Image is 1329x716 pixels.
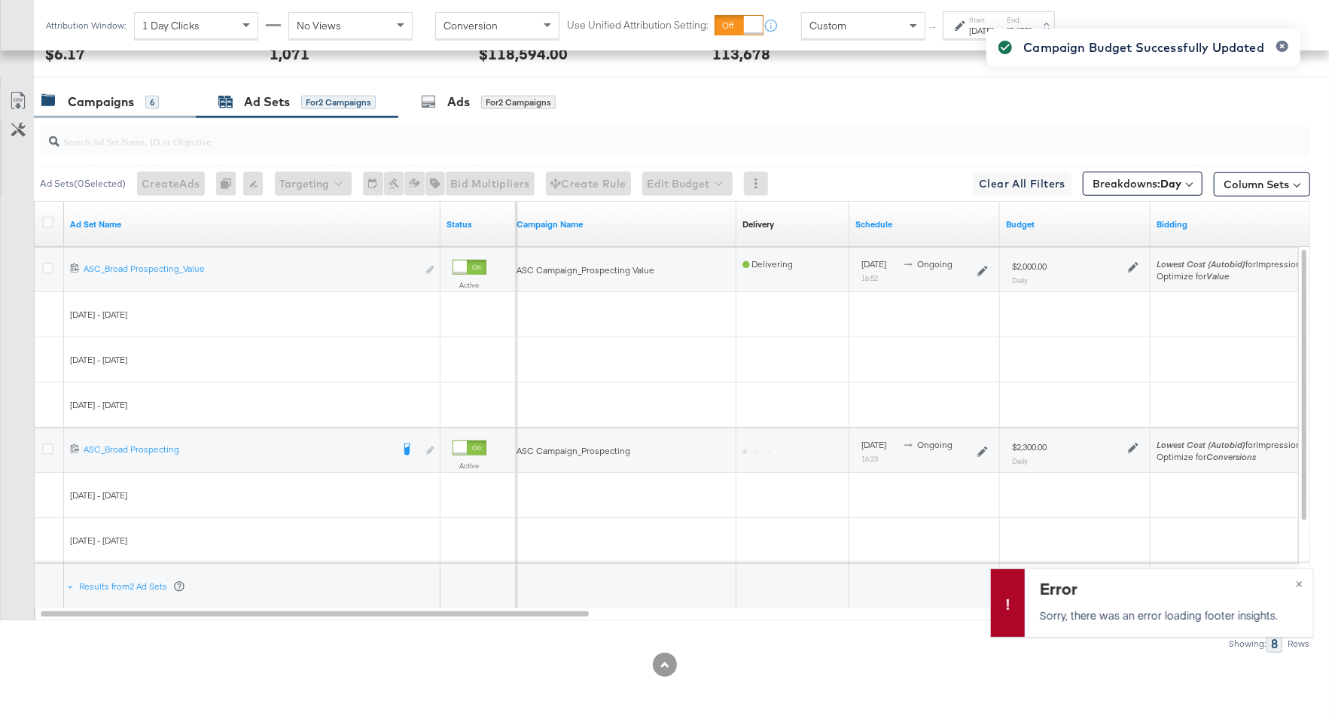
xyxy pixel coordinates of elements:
sub: 16:52 [861,273,878,282]
a: Shows the current state of your Ad Set. [447,218,510,230]
div: Ad Sets ( 0 Selected) [40,177,126,190]
span: [DATE] [861,439,886,450]
div: Ad Sets [244,93,290,111]
div: Attribution Window: [45,20,126,31]
a: Your Ad Set name. [70,218,434,230]
div: for 2 Campaigns [301,96,376,109]
div: Delivery [742,218,774,230]
span: Delivering [742,258,793,270]
span: [DATE] - [DATE] [70,354,127,365]
span: No Views [297,19,341,32]
div: Campaigns [68,93,134,111]
a: ASC_Broad Prospecting_Value [84,263,417,279]
div: 6 [145,96,159,109]
span: Custom [809,19,846,32]
div: Campaign Budget Successfully Updated [1024,38,1264,56]
a: Your campaign name. [517,218,730,230]
span: ASC Campaign_Prospecting [517,445,630,456]
div: 0 [216,172,243,196]
div: $118,594.00 [479,43,568,65]
div: [DATE] [969,25,994,37]
div: Results from 2 Ad Sets [79,580,185,593]
span: [DATE] - [DATE] [70,309,127,320]
div: ASC_Broad Prospecting [84,443,391,455]
div: Ads [447,93,470,111]
div: ASC_Broad Prospecting_Value [84,263,417,275]
span: [DATE] - [DATE] [70,399,127,410]
label: Active [453,461,486,471]
label: Use Unified Attribution Setting: [567,18,709,32]
span: ↑ [927,26,941,31]
div: 1,071 [270,43,309,65]
a: Reflects the ability of your Ad Set to achieve delivery based on ad states, schedule and budget. [742,218,774,230]
label: Active [453,280,486,290]
span: ASC Campaign_Prospecting Value [517,264,654,276]
span: [DATE] [861,258,886,270]
input: Search Ad Set Name, ID or Objective [59,120,1195,150]
label: Start: [969,15,994,25]
span: [DATE] - [DATE] [70,535,127,546]
div: $6.17 [45,43,85,65]
sub: 16:23 [861,454,878,463]
span: ongoing [917,439,953,450]
a: Shows when your Ad Set is scheduled to deliver. [855,218,994,230]
a: ASC_Broad Prospecting [84,443,391,459]
span: 1 Day Clicks [142,19,200,32]
span: ongoing [917,258,953,270]
div: Results from2 Ad Sets [67,564,188,609]
span: [DATE] - [DATE] [70,489,127,501]
span: Conversion [444,19,498,32]
div: for 2 Campaigns [481,96,556,109]
div: 113,678 [712,43,770,65]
